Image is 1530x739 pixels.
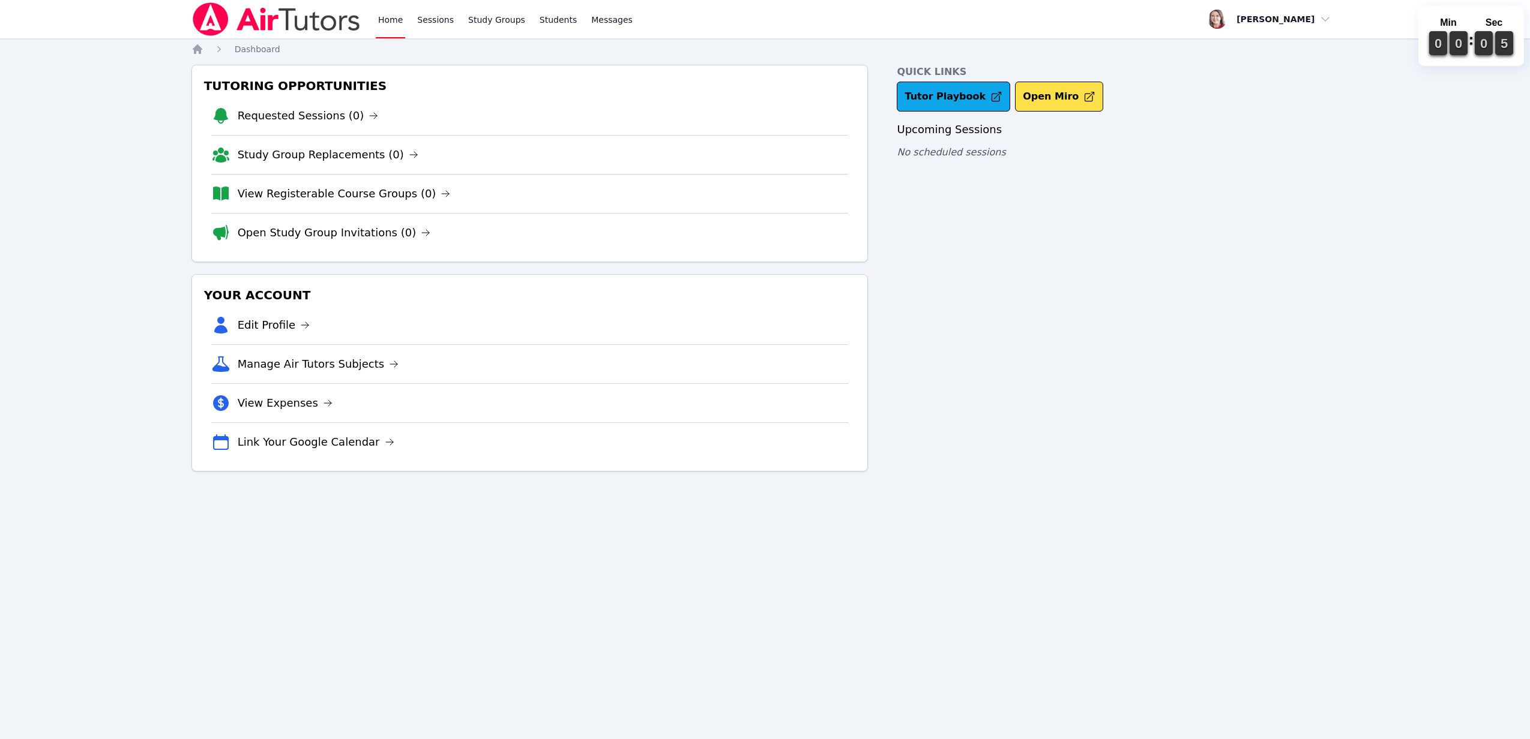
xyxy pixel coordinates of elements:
button: Open Miro [1015,82,1103,112]
a: Requested Sessions (0) [238,107,379,124]
img: Air Tutors [191,2,361,36]
a: View Expenses [238,395,333,411]
h3: Your Account [202,284,858,306]
h3: Tutoring Opportunities [202,75,858,97]
span: Messages [591,14,633,26]
a: Dashboard [235,43,280,55]
a: Manage Air Tutors Subjects [238,356,399,372]
a: Tutor Playbook [897,82,1010,112]
h3: Upcoming Sessions [897,121,1339,138]
span: No scheduled sessions [897,146,1005,158]
a: View Registerable Course Groups (0) [238,185,451,202]
h4: Quick Links [897,65,1339,79]
a: Edit Profile [238,317,310,334]
a: Link Your Google Calendar [238,434,394,450]
a: Study Group Replacements (0) [238,146,418,163]
span: Dashboard [235,44,280,54]
a: Open Study Group Invitations (0) [238,224,431,241]
nav: Breadcrumb [191,43,1339,55]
